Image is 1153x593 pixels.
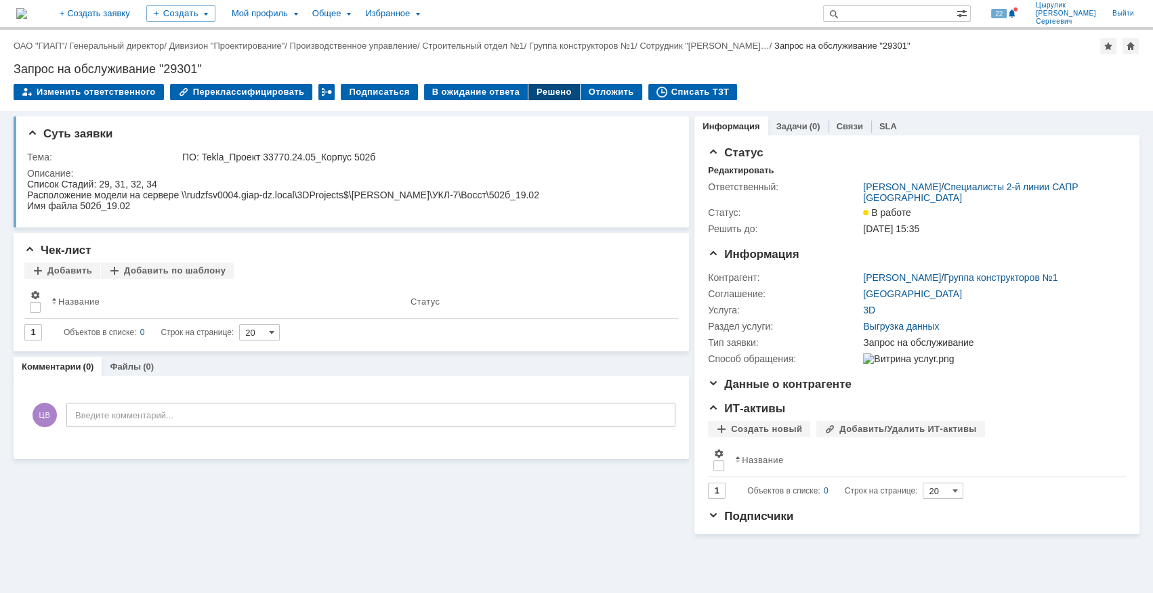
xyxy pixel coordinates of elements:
[14,41,70,51] div: /
[747,486,820,496] span: Объектов в списке:
[863,181,1119,203] div: /
[708,402,785,415] span: ИТ-активы
[1123,38,1139,54] div: Сделать домашней страницей
[824,483,829,499] div: 0
[708,288,860,299] div: Соглашение:
[708,337,860,348] div: Тип заявки:
[863,181,941,192] a: [PERSON_NAME]
[708,248,799,261] span: Информация
[405,284,667,319] th: Статус
[27,127,112,140] span: Суть заявки
[140,324,145,341] div: 0
[708,272,860,283] div: Контрагент:
[64,324,234,341] i: Строк на странице:
[879,121,897,131] a: SLA
[16,8,27,19] img: logo
[70,41,169,51] div: /
[1036,1,1096,9] span: Цырулик
[529,41,635,51] a: Группа конструкторов №1
[863,321,939,332] a: Выгрузка данных
[863,207,910,218] span: В работе
[708,305,860,315] div: Услуга:
[837,121,863,131] a: Связи
[708,378,852,391] span: Данные о контрагенте
[863,353,954,364] img: Витрина услуг.png
[33,403,57,427] span: ЦВ
[774,41,910,51] div: Запрос на обслуживание "29301"
[529,41,640,51] div: /
[27,152,180,162] div: Тема:
[64,328,136,337] span: Объектов в списке:
[703,121,759,131] a: Информация
[863,337,1119,348] div: Запрос на обслуживание
[708,510,793,523] span: Подписчики
[318,84,335,100] div: Работа с массовостью
[742,455,783,465] div: Название
[290,41,423,51] div: /
[110,361,141,372] a: Файлы
[863,272,941,283] a: [PERSON_NAME]
[863,305,875,315] a: 3D
[14,62,1139,76] div: Запрос на обслуживание "29301"
[58,296,100,307] div: Название
[16,8,27,19] a: Перейти на домашнюю страницу
[1036,18,1096,26] span: Сергеевич
[708,321,860,332] div: Раздел услуги:
[730,443,1115,477] th: Название
[708,146,763,159] span: Статус
[143,361,154,372] div: (0)
[708,223,860,234] div: Решить до:
[83,361,94,372] div: (0)
[708,353,860,364] div: Способ обращения:
[1036,9,1096,18] span: [PERSON_NAME]
[1100,38,1116,54] div: Добавить в избранное
[863,288,962,299] a: [GEOGRAPHIC_DATA]
[14,41,64,51] a: ОАО "ГИАП"
[640,41,774,51] div: /
[810,121,820,131] div: (0)
[863,272,1057,283] div: /
[46,284,405,319] th: Название
[713,448,724,459] span: Настройки
[640,41,769,51] a: Сотрудник "[PERSON_NAME]…
[27,168,672,179] div: Описание:
[169,41,285,51] a: Дивизион "Проектирование"
[422,41,524,51] a: Строительный отдел №1
[422,41,529,51] div: /
[290,41,417,51] a: Производственное управление
[957,6,970,19] span: Расширенный поиск
[24,244,91,257] span: Чек-лист
[863,181,1078,203] a: Специалисты 2-й линии САПР [GEOGRAPHIC_DATA]
[708,207,860,218] div: Статус:
[991,9,1007,18] span: 22
[70,41,164,51] a: Генеральный директор
[747,483,917,499] i: Строк на странице:
[30,290,41,301] span: Настройки
[944,272,1057,283] a: Группа конструкторов №1
[182,152,669,162] div: ПО: Tekla_Проект 33770.24.05_Корпус 502б
[169,41,289,51] div: /
[146,5,215,22] div: Создать
[411,296,440,307] div: Статус
[708,165,774,176] div: Редактировать
[776,121,808,131] a: Задачи
[863,223,919,234] span: [DATE] 15:35
[708,181,860,192] div: Ответственный:
[22,361,81,372] a: Комментарии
